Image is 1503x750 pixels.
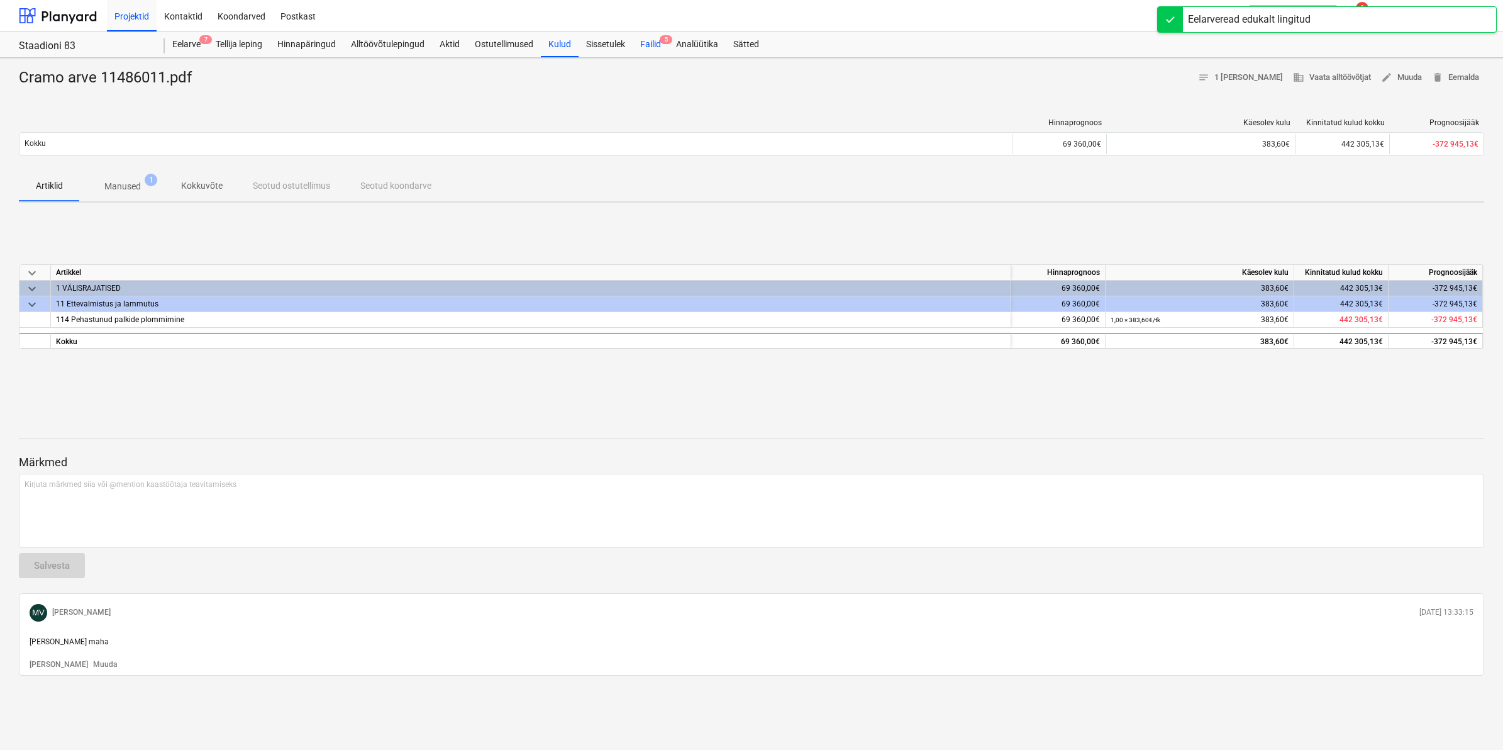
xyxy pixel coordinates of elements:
[1112,140,1290,148] div: 383,60€
[1293,70,1371,85] span: Vaata alltöövõtjat
[1198,72,1209,83] span: notes
[145,174,157,186] span: 1
[343,32,432,57] a: Alltöövõtulepingud
[1111,312,1289,328] div: 383,60€
[1011,312,1106,328] div: 69 360,00€
[1111,334,1289,350] div: 383,60€
[1198,70,1283,85] span: 1 [PERSON_NAME]
[660,35,672,44] span: 5
[1389,296,1483,312] div: -372 945,13€
[30,637,109,646] span: [PERSON_NAME] maha
[1193,68,1288,87] button: 1 [PERSON_NAME]
[1106,265,1294,281] div: Käesolev kulu
[1432,70,1479,85] span: Eemalda
[1188,12,1311,27] div: Eelarveread edukalt lingitud
[1294,296,1389,312] div: 442 305,13€
[56,296,1006,311] div: 11 Ettevalmistus ja lammutus
[467,32,541,57] a: Ostutellimused
[93,659,117,670] button: Muuda
[1427,68,1484,87] button: Eemalda
[1011,281,1106,296] div: 69 360,00€
[1111,316,1160,323] small: 1,00 × 383,60€ / tk
[51,265,1011,281] div: Artikkel
[56,315,184,324] span: 114 Pehastunud palkide plommimine
[1376,68,1427,87] button: Muuda
[1011,333,1106,349] div: 69 360,00€
[541,32,579,57] a: Kulud
[34,179,64,193] p: Artiklid
[56,281,1006,296] div: 1 VÄLISRAJATISED
[51,333,1011,349] div: Kokku
[1294,333,1389,349] div: 442 305,13€
[1012,134,1106,154] div: 69 360,00€
[1381,70,1422,85] span: Muuda
[181,179,223,193] p: Kokkuvõte
[579,32,633,57] a: Sissetulek
[19,40,150,53] div: Staadioni 83
[633,32,668,57] a: Failid5
[1294,281,1389,296] div: 442 305,13€
[1389,281,1483,296] div: -372 945,13€
[25,281,40,296] span: keyboard_arrow_down
[25,138,46,149] p: Kokku
[19,455,1484,470] p: Märkmed
[1294,265,1389,281] div: Kinnitatud kulud kokku
[1433,140,1478,148] span: -372 945,13€
[1288,68,1376,87] button: Vaata alltöövõtjat
[1018,118,1102,127] div: Hinnaprognoos
[1111,281,1289,296] div: 383,60€
[1395,118,1479,127] div: Prognoosijääk
[1432,72,1443,83] span: delete
[1339,315,1383,324] span: 442 305,13€
[25,297,40,312] span: keyboard_arrow_down
[1295,134,1389,154] div: 442 305,13€
[1389,333,1483,349] div: -372 945,13€
[25,266,40,281] span: keyboard_arrow_down
[1011,265,1106,281] div: Hinnaprognoos
[726,32,767,57] a: Sätted
[1293,72,1304,83] span: business
[1112,118,1290,127] div: Käesolev kulu
[633,32,668,57] div: Failid
[208,32,270,57] a: Tellija leping
[104,180,141,193] p: Manused
[165,32,208,57] div: Eelarve
[668,32,726,57] a: Analüütika
[165,32,208,57] a: Eelarve7
[1389,265,1483,281] div: Prognoosijääk
[270,32,343,57] a: Hinnapäringud
[432,32,467,57] a: Aktid
[30,604,47,622] div: Mait Vahesaar
[52,607,111,618] p: [PERSON_NAME]
[1011,296,1106,312] div: 69 360,00€
[1111,296,1289,312] div: 383,60€
[1419,607,1473,618] p: [DATE] 13:33:15
[1431,315,1477,324] span: -372 945,13€
[19,68,202,88] div: Cramo arve 11486011.pdf
[32,608,45,617] span: MV
[1301,118,1385,127] div: Kinnitatud kulud kokku
[30,659,88,670] button: [PERSON_NAME]
[199,35,212,44] span: 7
[1381,72,1392,83] span: edit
